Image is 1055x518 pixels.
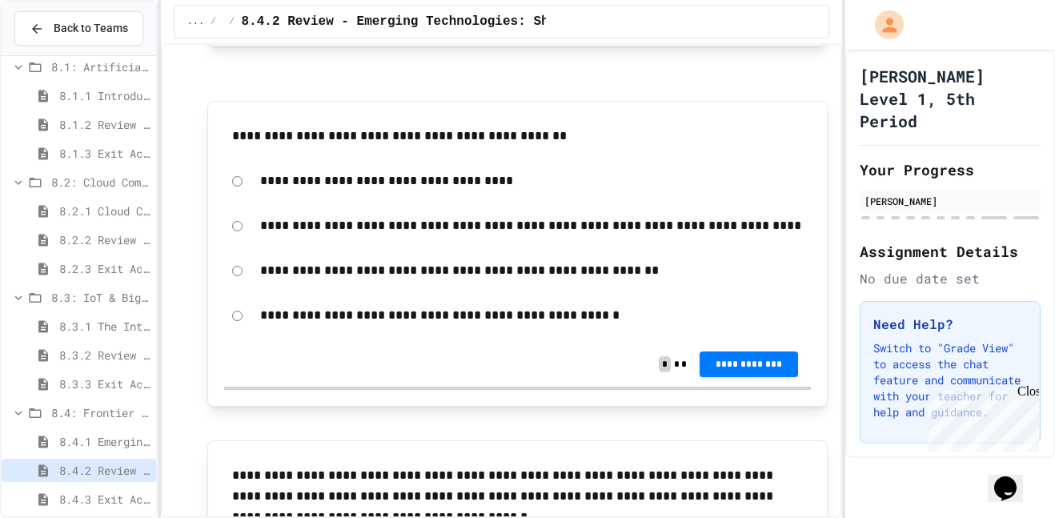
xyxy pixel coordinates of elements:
h2: Your Progress [860,159,1041,181]
span: 8.4: Frontier Tech Spotlight [51,404,150,421]
div: No due date set [860,269,1041,288]
span: 8.1: Artificial Intelligence Basics [51,58,150,75]
span: / [229,15,235,28]
span: Back to Teams [54,20,128,37]
span: 8.3: IoT & Big Data [51,289,150,306]
span: 8.1.2 Review - Introduction to Artificial Intelligence [59,116,150,133]
span: 8.3.1 The Internet of Things and Big Data: Our Connected Digital World [59,318,150,335]
span: 8.4.1 Emerging Technologies: Shaping Our Digital Future [59,433,150,450]
h3: Need Help? [873,315,1027,334]
iframe: chat widget [988,454,1039,502]
span: 8.2: Cloud Computing [51,174,150,191]
iframe: chat widget [922,384,1039,452]
div: Chat with us now!Close [6,6,110,102]
p: Switch to "Grade View" to access the chat feature and communicate with your teacher for help and ... [873,340,1027,420]
div: [PERSON_NAME] [864,194,1036,208]
span: 8.3.3 Exit Activity - IoT Data Detective Challenge [59,375,150,392]
span: ... [187,15,205,28]
h1: [PERSON_NAME] Level 1, 5th Period [860,65,1041,132]
span: / [211,15,216,28]
div: My Account [858,6,908,43]
span: 8.4.2 Review - Emerging Technologies: Shaping Our Digital Future [242,12,734,31]
span: 8.1.3 Exit Activity - AI Detective [59,145,150,162]
h2: Assignment Details [860,240,1041,263]
button: Back to Teams [14,11,143,46]
span: 8.4.2 Review - Emerging Technologies: Shaping Our Digital Future [59,462,150,479]
span: 8.2.3 Exit Activity - Cloud Service Detective [59,260,150,277]
span: 8.1.1 Introduction to Artificial Intelligence [59,87,150,104]
span: 8.2.2 Review - Cloud Computing [59,231,150,248]
span: 8.4.3 Exit Activity - Future Tech Challenge [59,491,150,508]
span: 8.3.2 Review - The Internet of Things and Big Data [59,347,150,363]
span: 8.2.1 Cloud Computing: Transforming the Digital World [59,203,150,219]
